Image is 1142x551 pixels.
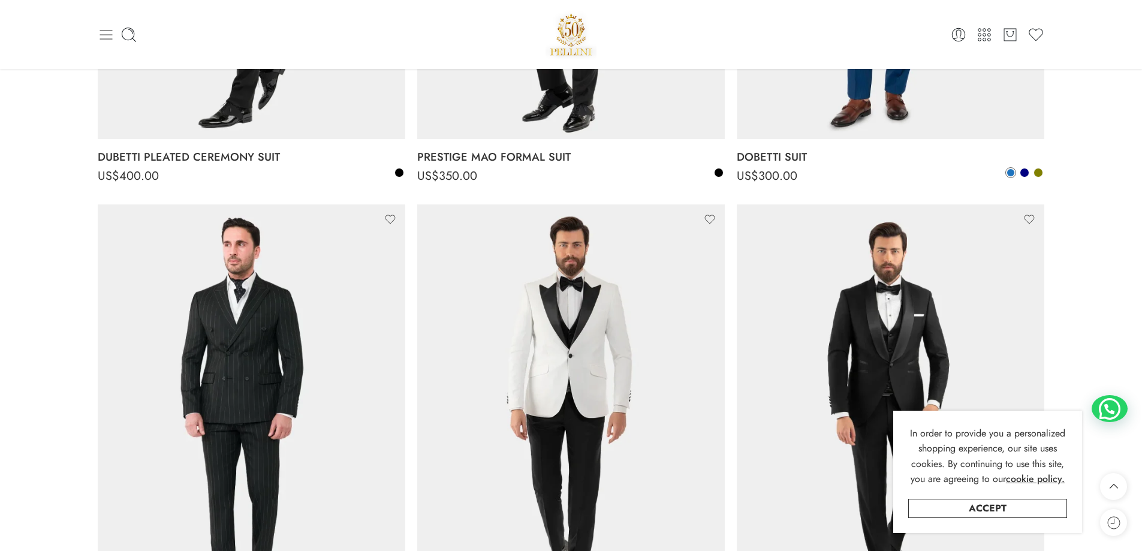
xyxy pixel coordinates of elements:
span: In order to provide you a personalized shopping experience, our site uses cookies. By continuing ... [910,426,1065,486]
bdi: 350.00 [417,167,477,185]
a: Accept [908,499,1067,518]
a: Black [713,167,724,178]
a: DOBETTI SUIT [737,145,1044,169]
a: Cart [1002,26,1019,43]
a: Olive [1033,167,1044,178]
a: Blue [1005,167,1016,178]
bdi: 300.00 [737,167,797,185]
a: Wishlist [1028,26,1044,43]
span: US$ [417,167,439,185]
a: PRESTIGE MAO FORMAL SUIT [417,145,725,169]
a: DUBETTI PLEATED CEREMONY SUIT [98,145,405,169]
span: US$ [737,167,758,185]
a: Navy [1019,167,1030,178]
span: US$ [98,167,119,185]
a: cookie policy. [1006,471,1065,487]
img: Pellini [546,9,597,60]
a: Pellini - [546,9,597,60]
a: Black [394,167,405,178]
bdi: 400.00 [98,167,159,185]
a: Login / Register [950,26,967,43]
